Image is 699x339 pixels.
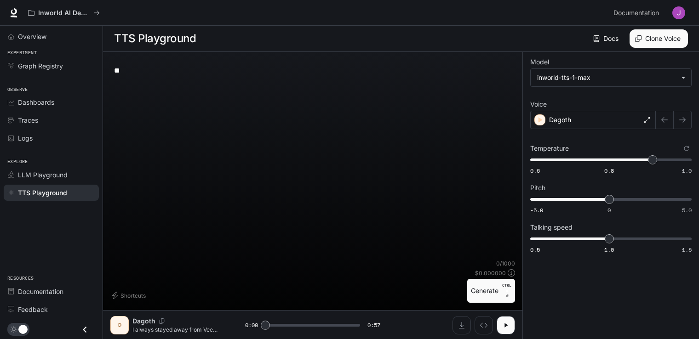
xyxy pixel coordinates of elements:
a: Overview [4,28,99,45]
button: Close drawer [74,320,95,339]
p: Dagoth [549,115,571,124]
div: inworld-tts-1-max [537,73,676,82]
a: Logs [4,130,99,146]
p: Inworld AI Demos [38,9,90,17]
button: GenerateCTRL +⏎ [467,279,515,303]
h1: TTS Playground [114,29,196,48]
span: 1.5 [682,246,692,254]
span: Dark mode toggle [18,324,28,334]
a: Graph Registry [4,58,99,74]
p: Dagoth [132,316,155,326]
button: Shortcuts [110,288,149,303]
p: I always stayed away from Vee Tuber drama but this time I have enjoyed it immensely and when Nazi... [132,326,223,333]
span: TTS Playground [18,188,67,198]
span: 0 [607,206,611,214]
p: Talking speed [530,224,573,231]
span: Logs [18,133,33,143]
a: Documentation [4,283,99,299]
span: LLM Playground [18,170,68,180]
span: 0.6 [530,167,540,175]
button: Clone Voice [630,29,688,48]
a: TTS Playground [4,185,99,201]
button: Reset to default [682,143,692,153]
div: D [112,318,127,333]
button: Inspect [475,316,493,334]
p: Pitch [530,185,545,191]
img: User avatar [672,6,685,19]
a: Feedback [4,301,99,317]
span: Dashboards [18,97,54,107]
p: CTRL + [502,282,511,294]
button: Copy Voice ID [155,318,168,324]
span: Overview [18,32,46,41]
p: Temperature [530,145,569,152]
span: 1.0 [682,167,692,175]
button: User avatar [670,4,688,22]
a: LLM Playground [4,167,99,183]
a: Docs [591,29,622,48]
p: Voice [530,101,547,107]
p: ⏎ [502,282,511,299]
span: -5.0 [530,206,543,214]
button: Download audio [453,316,471,334]
span: 0.5 [530,246,540,254]
span: 1.0 [604,246,614,254]
span: Traces [18,115,38,125]
span: 5.0 [682,206,692,214]
a: Traces [4,112,99,128]
p: Model [530,59,549,65]
span: 0:00 [245,321,258,330]
span: 0:57 [367,321,380,330]
span: Documentation [613,7,659,19]
div: inworld-tts-1-max [531,69,691,86]
button: All workspaces [24,4,104,22]
span: Graph Registry [18,61,63,71]
span: Feedback [18,305,48,314]
p: $ 0.000000 [475,269,506,277]
p: 0 / 1000 [496,260,515,267]
a: Documentation [610,4,666,22]
a: Dashboards [4,94,99,110]
span: Documentation [18,287,63,296]
span: 0.8 [604,167,614,175]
